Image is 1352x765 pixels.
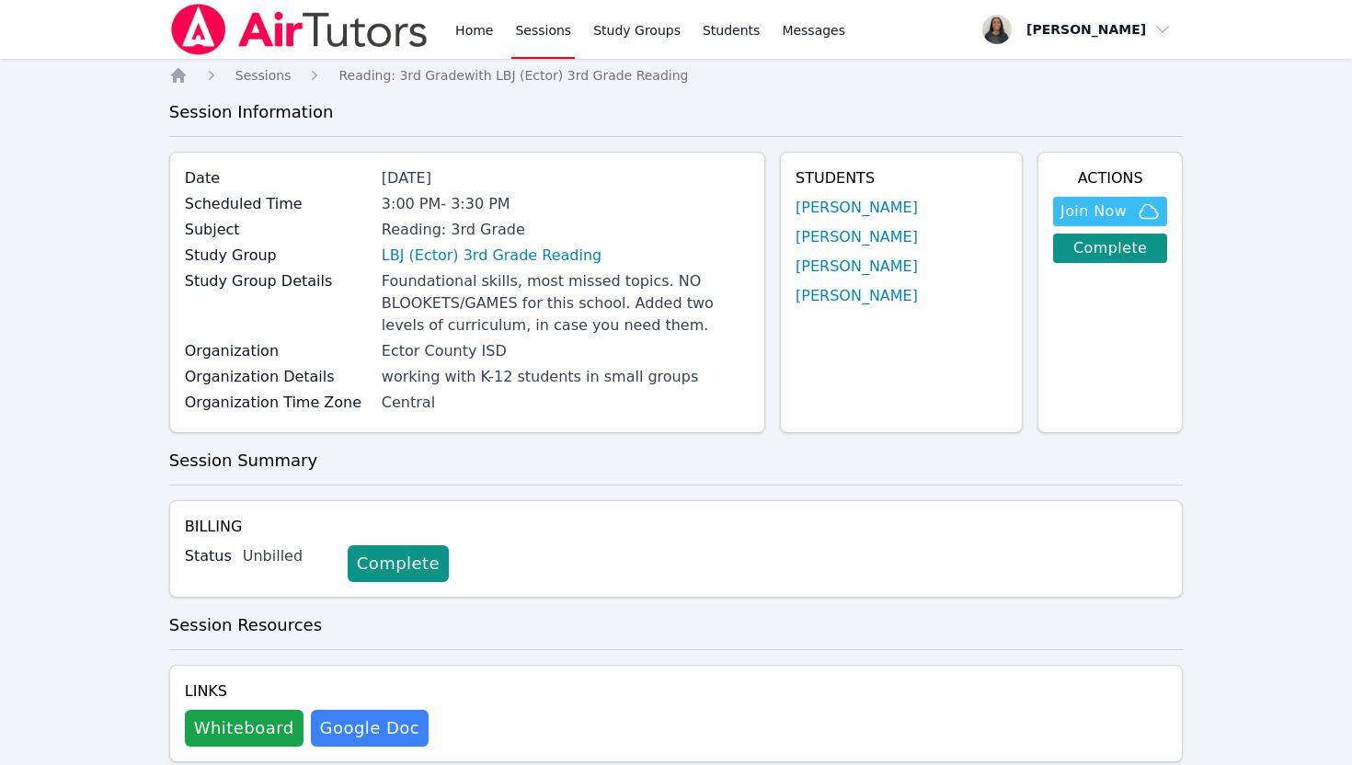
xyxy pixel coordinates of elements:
[169,99,1184,125] h3: Session Information
[382,245,602,267] a: LBJ (Ector) 3rd Grade Reading
[348,545,449,582] a: Complete
[796,285,918,307] a: [PERSON_NAME]
[382,219,750,241] div: Reading: 3rd Grade
[1053,234,1167,263] a: Complete
[311,710,429,747] a: Google Doc
[338,66,688,85] a: Reading: 3rd Gradewith LBJ (Ector) 3rd Grade Reading
[382,366,750,388] div: working with K-12 students in small groups
[235,68,292,83] span: Sessions
[185,516,1168,538] h4: Billing
[169,4,430,55] img: Air Tutors
[185,545,232,567] label: Status
[185,680,429,702] h4: Links
[796,256,918,278] a: [PERSON_NAME]
[796,167,1007,189] h4: Students
[782,21,845,40] span: Messages
[382,193,750,215] div: 3:00 PM - 3:30 PM
[169,612,1184,638] h3: Session Resources
[185,366,371,388] label: Organization Details
[382,392,750,414] div: Central
[243,545,333,567] div: Unbilled
[185,167,371,189] label: Date
[185,392,371,414] label: Organization Time Zone
[185,193,371,215] label: Scheduled Time
[382,340,750,362] div: Ector County ISD
[1060,200,1127,223] span: Join Now
[796,197,918,219] a: [PERSON_NAME]
[185,270,371,292] label: Study Group Details
[1053,197,1167,226] button: Join Now
[169,448,1184,474] h3: Session Summary
[185,340,371,362] label: Organization
[796,226,918,248] a: [PERSON_NAME]
[338,68,688,83] span: Reading: 3rd Grade with LBJ (Ector) 3rd Grade Reading
[235,66,292,85] a: Sessions
[185,710,304,747] button: Whiteboard
[1053,167,1167,189] h4: Actions
[169,66,1184,85] nav: Breadcrumb
[185,219,371,241] label: Subject
[382,167,750,189] div: [DATE]
[185,245,371,267] label: Study Group
[382,270,750,337] div: Foundational skills, most missed topics. NO BLOOKETS/GAMES for this school. Added two levels of c...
